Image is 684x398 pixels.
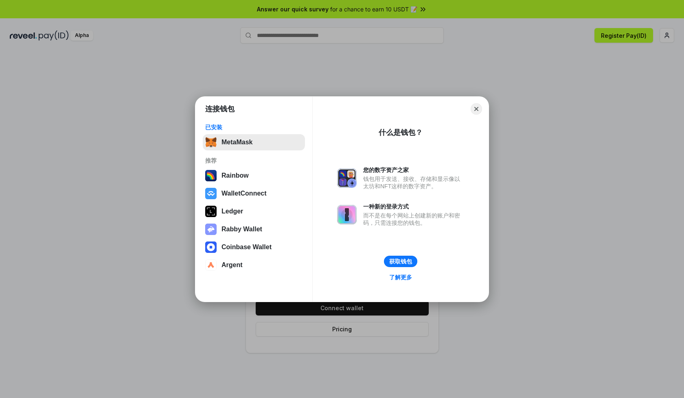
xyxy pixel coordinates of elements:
[221,172,249,179] div: Rainbow
[205,157,303,164] div: 推荐
[205,206,217,217] img: svg+xml,%3Csvg%20xmlns%3D%22http%3A%2F%2Fwww.w3.org%2F2000%2Fsvg%22%20width%3D%2228%22%20height%3...
[389,274,412,281] div: 了解更多
[203,203,305,220] button: Ledger
[389,258,412,265] div: 获取钱包
[205,124,303,131] div: 已安装
[203,257,305,273] button: Argent
[205,137,217,148] img: svg+xml,%3Csvg%20fill%3D%22none%22%20height%3D%2233%22%20viewBox%3D%220%200%2035%2033%22%20width%...
[205,259,217,271] img: svg+xml,%3Csvg%20width%3D%2228%22%20height%3D%2228%22%20viewBox%3D%220%200%2028%2028%22%20fill%3D...
[205,241,217,253] img: svg+xml,%3Csvg%20width%3D%2228%22%20height%3D%2228%22%20viewBox%3D%220%200%2028%2028%22%20fill%3D...
[221,261,243,269] div: Argent
[384,256,417,267] button: 获取钱包
[205,170,217,181] img: svg+xml,%3Csvg%20width%3D%22120%22%20height%3D%22120%22%20viewBox%3D%220%200%20120%20120%22%20fil...
[363,212,464,226] div: 而不是在每个网站上创建新的账户和密码，只需连接您的钱包。
[384,272,417,283] a: 了解更多
[205,224,217,235] img: svg+xml,%3Csvg%20xmlns%3D%22http%3A%2F%2Fwww.w3.org%2F2000%2Fsvg%22%20fill%3D%22none%22%20viewBox...
[221,226,262,233] div: Rabby Wallet
[221,139,252,146] div: MetaMask
[379,128,423,137] div: 什么是钱包？
[471,103,482,115] button: Close
[363,175,464,190] div: 钱包用于发送、接收、存储和显示像以太坊和NFT这样的数字资产。
[203,185,305,202] button: WalletConnect
[203,239,305,255] button: Coinbase Wallet
[203,134,305,150] button: MetaMask
[363,166,464,174] div: 您的数字资产之家
[203,167,305,184] button: Rainbow
[203,221,305,237] button: Rabby Wallet
[337,205,357,224] img: svg+xml,%3Csvg%20xmlns%3D%22http%3A%2F%2Fwww.w3.org%2F2000%2Fsvg%22%20fill%3D%22none%22%20viewBox...
[221,208,243,215] div: Ledger
[221,190,267,197] div: WalletConnect
[205,104,235,114] h1: 连接钱包
[337,168,357,188] img: svg+xml,%3Csvg%20xmlns%3D%22http%3A%2F%2Fwww.w3.org%2F2000%2Fsvg%22%20fill%3D%22none%22%20viewBox...
[205,188,217,199] img: svg+xml,%3Csvg%20width%3D%2228%22%20height%3D%2228%22%20viewBox%3D%220%200%2028%2028%22%20fill%3D...
[363,203,464,210] div: 一种新的登录方式
[221,244,272,251] div: Coinbase Wallet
